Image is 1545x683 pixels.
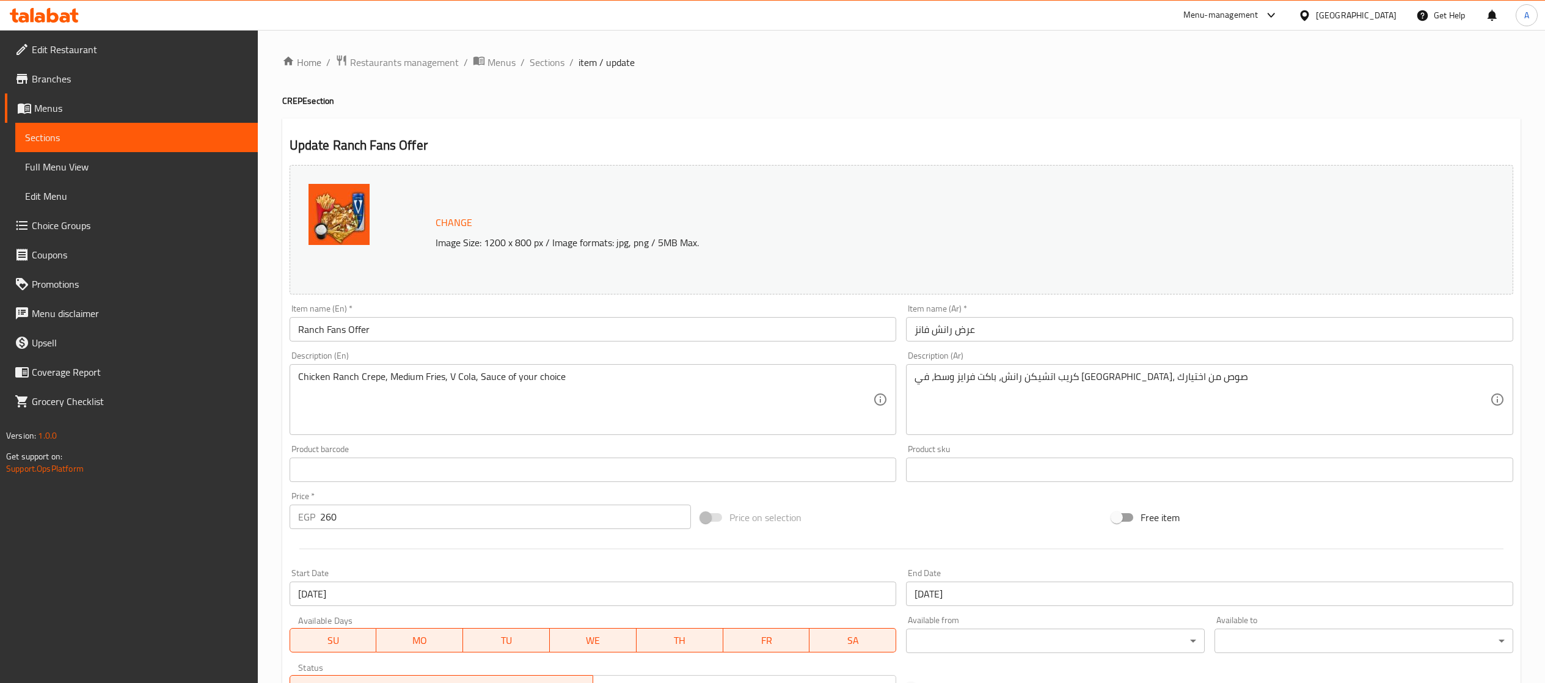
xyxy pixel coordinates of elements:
li: / [464,55,468,70]
span: Get support on: [6,448,62,464]
button: FR [723,628,810,652]
button: SA [809,628,896,652]
a: Promotions [5,269,258,299]
input: Enter name En [290,317,897,341]
span: Version: [6,428,36,444]
a: Edit Restaurant [5,35,258,64]
a: Upsell [5,328,258,357]
input: Please enter product barcode [290,458,897,482]
span: Edit Restaurant [32,42,248,57]
li: / [569,55,574,70]
a: Choice Groups [5,211,258,240]
span: Upsell [32,335,248,350]
span: SU [295,632,372,649]
span: Menus [488,55,516,70]
img: %D8%B1%D8%A7%D9%86%D8%B4_%D9%81%D8%A7%D9%86%D8%B2638911262694342809.jpg [309,184,370,245]
span: Grocery Checklist [32,394,248,409]
span: Promotions [32,277,248,291]
button: TH [637,628,723,652]
span: Menus [34,101,248,115]
li: / [520,55,525,70]
h4: CREPE section [282,95,1521,107]
button: WE [550,628,637,652]
a: Branches [5,64,258,93]
li: / [326,55,331,70]
button: SU [290,628,377,652]
a: Menus [5,93,258,123]
span: A [1524,9,1529,22]
textarea: Chicken Ranch Crepe, Medium Fries, V Cola, Sauce of your choice [298,371,874,429]
a: Sections [530,55,564,70]
span: Change [436,214,472,232]
span: MO [381,632,458,649]
span: TH [641,632,718,649]
a: Menus [473,54,516,70]
span: Choice Groups [32,218,248,233]
a: Home [282,55,321,70]
a: Menu disclaimer [5,299,258,328]
span: Free item [1141,510,1180,525]
nav: breadcrumb [282,54,1521,70]
a: Full Menu View [15,152,258,181]
span: SA [814,632,891,649]
span: Restaurants management [350,55,459,70]
span: Coupons [32,247,248,262]
span: Edit Menu [25,189,248,203]
input: Enter name Ar [906,317,1513,341]
span: Price on selection [729,510,802,525]
input: Please enter price [320,505,691,529]
a: Restaurants management [335,54,459,70]
span: FR [728,632,805,649]
span: WE [555,632,632,649]
a: Coupons [5,240,258,269]
h2: Update Ranch Fans Offer [290,136,1513,155]
span: Sections [25,130,248,145]
a: Grocery Checklist [5,387,258,416]
span: 1.0.0 [38,428,57,444]
span: item / update [579,55,635,70]
span: Menu disclaimer [32,306,248,321]
input: Please enter product sku [906,458,1513,482]
p: EGP [298,510,315,524]
a: Sections [15,123,258,152]
button: Change [431,210,477,235]
button: TU [463,628,550,652]
div: Menu-management [1183,8,1258,23]
textarea: كريب اتشيكن رانش، باكت فرايز وسط، في [GEOGRAPHIC_DATA]، صوص من اختيارك [915,371,1490,429]
span: Full Menu View [25,159,248,174]
a: Edit Menu [15,181,258,211]
button: MO [376,628,463,652]
span: Branches [32,71,248,86]
span: TU [468,632,545,649]
a: Support.OpsPlatform [6,461,84,477]
a: Coverage Report [5,357,258,387]
p: Image Size: 1200 x 800 px / Image formats: jpg, png / 5MB Max. [431,235,1320,250]
div: [GEOGRAPHIC_DATA] [1316,9,1397,22]
div: ​ [906,629,1205,653]
span: Coverage Report [32,365,248,379]
div: ​ [1214,629,1513,653]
